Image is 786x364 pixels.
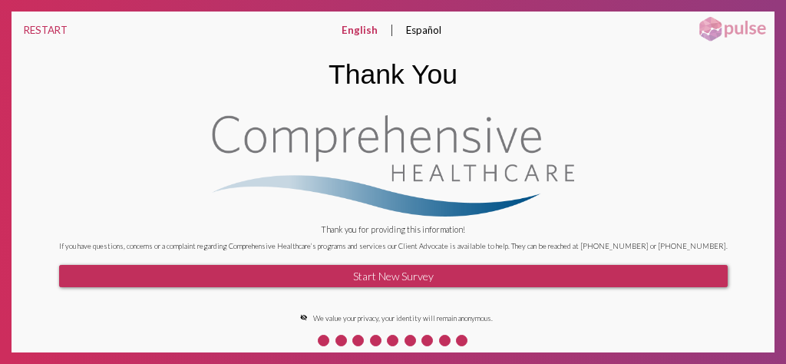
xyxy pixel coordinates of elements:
[59,265,728,286] button: Start New Survey
[329,12,390,48] button: English
[313,314,493,323] span: We value your privacy, your identity will remain anonymous.
[59,224,728,234] div: Thank you for providing this information!
[394,12,454,48] button: Español
[329,59,457,91] div: Thank You
[59,242,728,250] div: If you have questions, concerns or a complaint regarding Comprehensive Healthcare’s programs and ...
[694,15,771,43] img: pulsehorizontalsmall.png
[212,115,574,217] img: CH_logo.png
[12,12,80,48] button: RESTART
[300,314,307,321] mat-icon: visibility_off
